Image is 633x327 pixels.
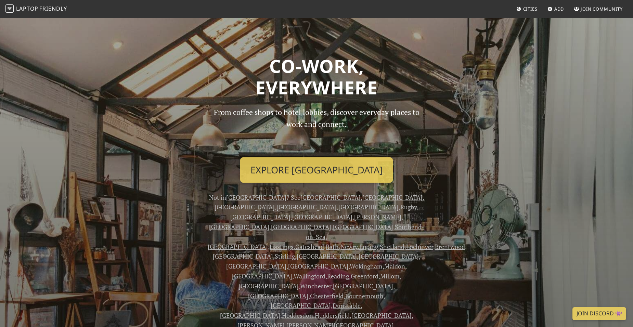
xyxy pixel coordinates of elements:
a: Southend-on-Sea [306,223,424,241]
a: Explore [GEOGRAPHIC_DATA] [240,157,393,183]
a: Bath [326,243,339,251]
a: [GEOGRAPHIC_DATA] [333,282,393,290]
a: [PERSON_NAME] [354,213,401,221]
h1: Co-work, Everywhere [95,55,538,99]
a: [GEOGRAPHIC_DATA] [230,213,290,221]
a: LaptopFriendly LaptopFriendly [5,3,67,15]
a: [GEOGRAPHIC_DATA] [215,203,275,211]
a: [GEOGRAPHIC_DATA] [232,272,292,280]
a: [GEOGRAPHIC_DATA] [351,311,412,319]
a: Shetland [380,243,404,251]
a: Millom [380,272,400,280]
a: Join Discord 👾 [572,307,626,320]
a: [GEOGRAPHIC_DATA] [238,282,299,290]
a: [GEOGRAPHIC_DATA] [226,193,286,201]
a: [GEOGRAPHIC_DATA] [226,262,286,270]
a: Wallingford [294,272,325,280]
a: Join Community [571,3,625,15]
a: Huddersfield [315,311,350,319]
span: Cities [523,6,538,12]
p: From coffee shops to hotel lobbies, discover everyday places to work and connect. [208,106,425,152]
a: Reading [327,272,349,280]
a: [GEOGRAPHIC_DATA] [208,243,268,251]
img: LaptopFriendly [5,4,14,13]
a: [GEOGRAPHIC_DATA] [209,223,269,231]
a: [GEOGRAPHIC_DATA] [271,223,331,231]
a: Brentwood [435,243,465,251]
a: Stirling [275,252,295,260]
a: Gateshead [295,243,324,251]
a: [GEOGRAPHIC_DATA] [271,301,331,310]
a: Add [545,3,567,15]
a: [GEOGRAPHIC_DATA] [292,213,352,221]
span: Laptop [16,5,38,12]
a: [GEOGRAPHIC_DATA] [297,252,357,260]
a: Epping [359,243,378,251]
a: Hastings [270,243,294,251]
a: [GEOGRAPHIC_DATA] [338,203,399,211]
span: Friendly [39,5,67,12]
a: Chesterfield [310,292,344,300]
a: Wokingham [350,262,383,270]
a: Newry [340,243,358,251]
a: Cities [514,3,540,15]
span: Add [554,6,564,12]
a: Bournemouth [345,292,384,300]
a: Dunstable [333,301,361,310]
a: Greenford [351,272,378,280]
a: Hoddesdon [282,311,313,319]
a: Maldon [384,262,405,270]
a: [GEOGRAPHIC_DATA] [333,223,393,231]
a: [GEOGRAPHIC_DATA] [276,203,337,211]
a: Winchester [300,282,331,290]
a: [GEOGRAPHIC_DATA] [220,311,280,319]
a: [GEOGRAPHIC_DATA] [288,262,348,270]
a: [GEOGRAPHIC_DATA] [359,252,419,260]
a: [GEOGRAPHIC_DATA] [300,193,361,201]
a: Lochinver [406,243,433,251]
span: Join Community [581,6,623,12]
a: [GEOGRAPHIC_DATA] [362,193,423,201]
a: Rugby [400,203,417,211]
a: [GEOGRAPHIC_DATA] [213,252,273,260]
a: [GEOGRAPHIC_DATA] [248,292,308,300]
